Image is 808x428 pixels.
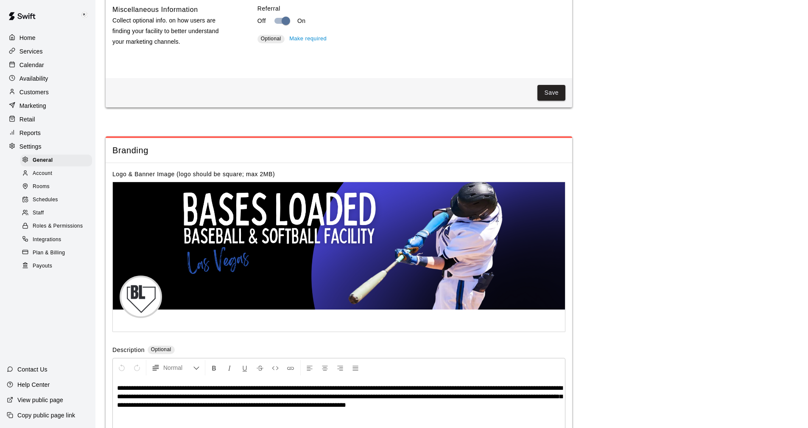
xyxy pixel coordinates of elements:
span: Account [33,169,52,178]
a: Availability [7,72,89,85]
button: Format Underline [238,360,252,375]
a: Customers [7,86,89,99]
button: Insert Link [283,360,298,375]
div: Payouts [20,260,92,272]
button: Format Strikethrough [253,360,267,375]
button: Redo [130,360,144,375]
button: Undo [115,360,129,375]
span: Plan & Billing [33,249,65,257]
div: General [20,155,92,166]
button: Format Italics [222,360,237,375]
a: Retail [7,113,89,126]
p: View public page [17,396,63,404]
span: Staff [33,209,44,217]
p: Settings [20,142,42,151]
p: Help Center [17,380,50,389]
div: Staff [20,207,92,219]
span: Payouts [33,262,52,270]
button: Save [537,85,565,101]
span: General [33,156,53,165]
label: Logo & Banner Image (logo should be square; max 2MB) [112,171,275,177]
img: Keith Brooks [79,10,89,20]
p: Customers [20,88,49,96]
label: Description [112,346,145,355]
p: Off [257,17,266,25]
p: Contact Us [17,365,48,374]
p: Marketing [20,101,46,110]
span: Schedules [33,196,58,204]
a: Payouts [20,259,95,273]
p: Availability [20,74,48,83]
span: Integrations [33,236,62,244]
span: Optional [261,36,281,42]
a: Schedules [20,194,95,207]
p: Collect optional info. on how users are finding your facility to better understand your marketing... [112,15,230,48]
a: Reports [7,127,89,139]
div: Plan & Billing [20,247,92,259]
div: Roles & Permissions [20,220,92,232]
p: Home [20,34,36,42]
h6: Miscellaneous Information [112,4,198,15]
span: Optional [151,346,171,352]
p: Retail [20,115,35,124]
button: Justify Align [348,360,363,375]
div: Account [20,168,92,180]
a: Integrations [20,233,95,246]
div: Rooms [20,181,92,193]
a: Marketing [7,99,89,112]
button: Center Align [318,360,332,375]
button: Make required [287,32,329,45]
p: Copy public page link [17,411,75,420]
a: Plan & Billing [20,246,95,259]
a: Calendar [7,59,89,71]
span: Rooms [33,183,50,191]
a: Account [20,167,95,180]
p: Calendar [20,61,44,69]
p: Reports [20,129,41,137]
a: Settings [7,140,89,153]
span: Roles & Permissions [33,222,83,231]
div: Keith Brooks [78,7,95,24]
a: Rooms [20,180,95,194]
button: Right Align [333,360,347,375]
a: Staff [20,207,95,220]
button: Insert Code [268,360,282,375]
p: Services [20,47,43,56]
a: General [20,154,95,167]
button: Formatting Options [148,360,203,375]
a: Roles & Permissions [20,220,95,233]
a: Services [7,45,89,58]
a: Home [7,31,89,44]
button: Format Bold [207,360,221,375]
span: Branding [112,145,565,156]
div: Integrations [20,234,92,246]
p: On [297,17,306,25]
div: Schedules [20,194,92,206]
label: Referral [257,4,565,13]
button: Left Align [302,360,317,375]
span: Normal [163,363,193,372]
